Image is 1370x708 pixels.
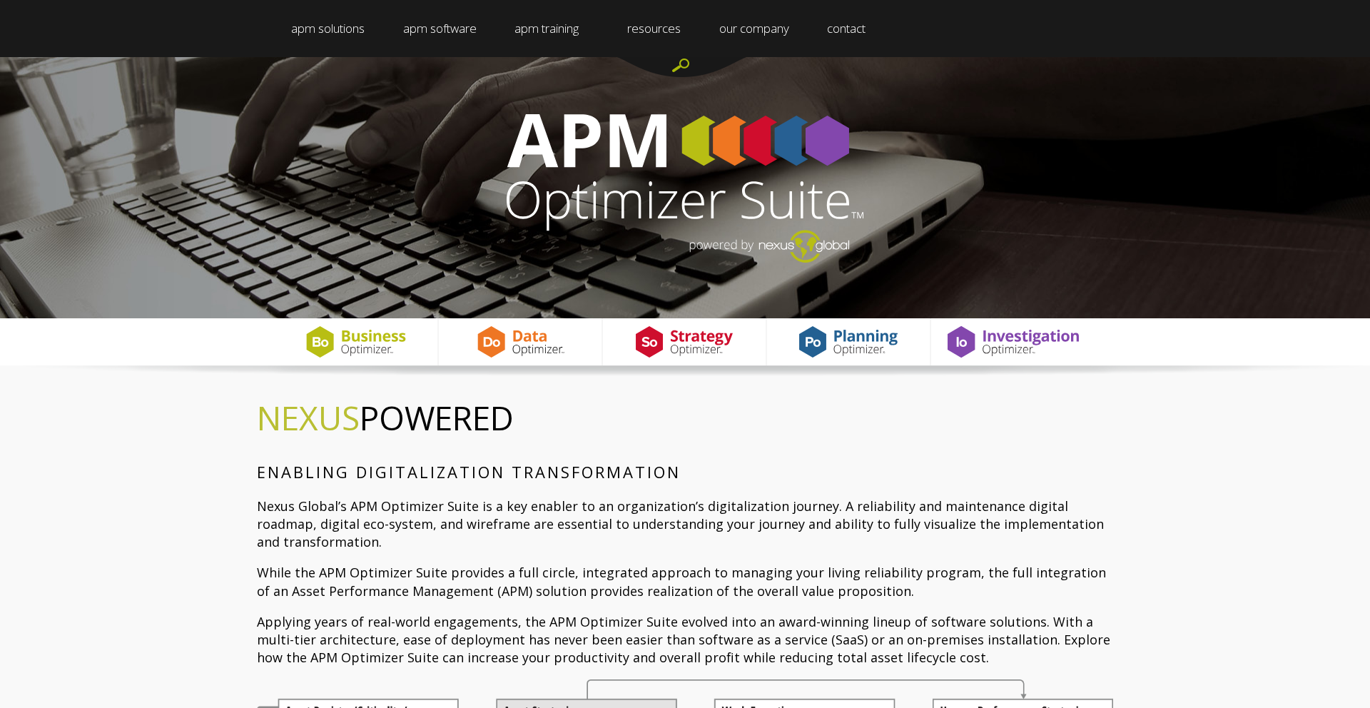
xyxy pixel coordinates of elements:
span: ENABLING DIGITALIZATION TRANSFORMATION [257,461,681,482]
img: IOstacked [948,318,1079,365]
p: Nexus Global’s APM Optimizer Suite is a key enabler to an organization’s digitalization journey. ... [257,497,1113,552]
img: APM Suite Logo White Text [507,114,863,263]
p: Applying years of real-world engagements, the APM Optimizer Suite evolved into an award-winning l... [257,613,1113,667]
p: While the APM Optimizer Suite provides a full circle, integrated approach to managing your living... [257,564,1113,600]
img: BOstacked [291,318,421,365]
img: DOstacked [455,318,585,365]
img: SOstacked [619,318,749,365]
span: NEXUS [257,395,360,440]
span: POWERED [257,395,514,440]
img: POstacked [783,318,913,365]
